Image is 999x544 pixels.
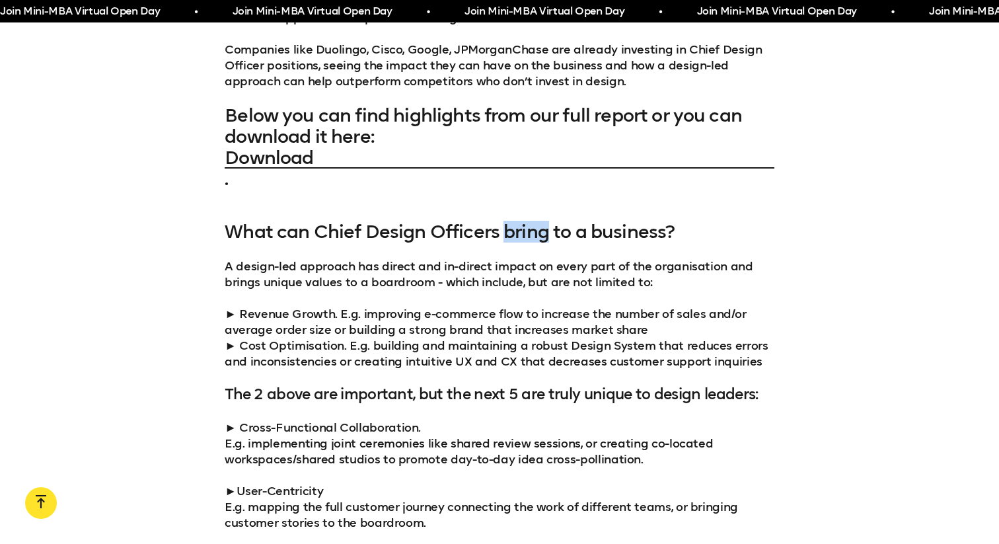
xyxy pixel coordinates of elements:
h3: Below you can find highlights from our full report or you can download it here: . [225,105,774,190]
span: • [890,4,893,20]
span: • [658,4,661,20]
p: ► Revenue Growth. E.g. improving e-commerce flow to increase the number of sales and/or average o... [225,306,774,369]
h3: What can Chief Design Officers bring to a business? [225,221,774,243]
span: • [425,4,429,20]
p: A design-led approach has direct and in-direct impact on every part of the organisation and bring... [225,258,774,290]
a: Download [225,147,774,169]
span: • [194,4,197,20]
h4: The 2 above are important, but the next 5 are truly unique to design leaders: [225,385,774,404]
